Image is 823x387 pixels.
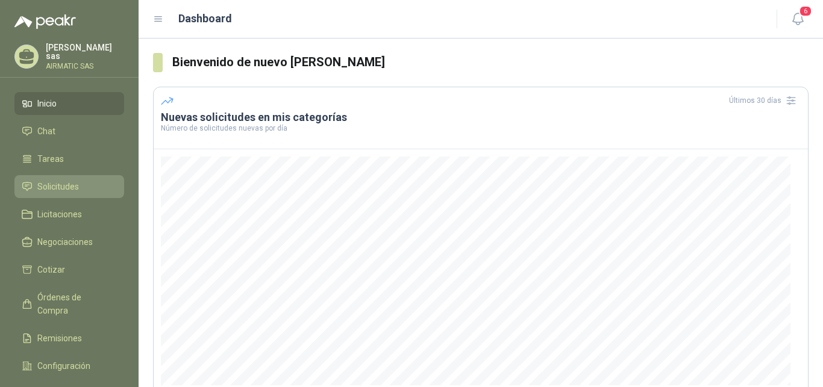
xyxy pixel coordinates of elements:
span: Chat [37,125,55,138]
h3: Nuevas solicitudes en mis categorías [161,110,801,125]
span: Configuración [37,359,90,373]
span: Inicio [37,97,57,110]
a: Solicitudes [14,175,124,198]
h3: Bienvenido de nuevo [PERSON_NAME] [172,53,809,72]
span: Licitaciones [37,208,82,221]
a: Inicio [14,92,124,115]
span: Remisiones [37,332,82,345]
p: AIRMATIC SAS [46,63,124,70]
a: Órdenes de Compra [14,286,124,322]
a: Remisiones [14,327,124,350]
p: Número de solicitudes nuevas por día [161,125,801,132]
a: Chat [14,120,124,143]
span: Tareas [37,152,64,166]
span: Órdenes de Compra [37,291,113,317]
span: Solicitudes [37,180,79,193]
span: 6 [799,5,812,17]
button: 6 [787,8,809,30]
h1: Dashboard [178,10,232,27]
a: Tareas [14,147,124,170]
div: Últimos 30 días [729,91,801,110]
span: Negociaciones [37,235,93,249]
a: Licitaciones [14,203,124,226]
a: Negociaciones [14,231,124,253]
a: Cotizar [14,258,124,281]
span: Cotizar [37,263,65,276]
a: Configuración [14,354,124,377]
p: [PERSON_NAME] sas [46,43,124,60]
img: Logo peakr [14,14,76,29]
